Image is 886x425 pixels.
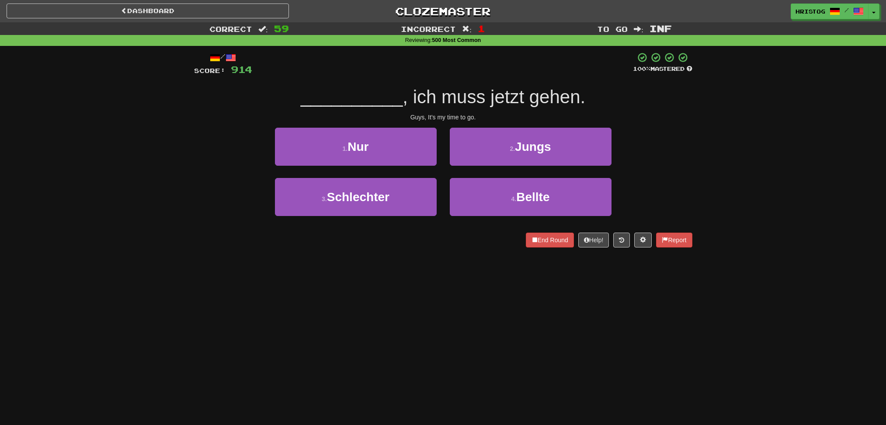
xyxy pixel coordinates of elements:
span: 914 [231,64,252,75]
button: 2.Jungs [450,128,612,166]
span: To go [597,24,628,33]
span: , ich muss jetzt gehen. [403,87,585,107]
span: Jungs [515,140,551,153]
span: / [844,7,849,13]
span: Inf [650,23,672,34]
small: 2 . [510,145,515,152]
button: Help! [578,233,609,247]
span: Correct [209,24,252,33]
span: Incorrect [401,24,456,33]
button: End Round [526,233,574,247]
span: 100 % [633,65,650,72]
span: 1 [478,23,485,34]
a: HristoG / [791,3,869,19]
a: Clozemaster [302,3,584,19]
div: Mastered [633,65,692,73]
small: 1 . [343,145,348,152]
button: Round history (alt+y) [613,233,630,247]
button: Report [656,233,692,247]
span: Bellte [516,190,549,204]
a: Dashboard [7,3,289,18]
span: __________ [301,87,403,107]
strong: 500 Most Common [432,37,481,43]
button: 3.Schlechter [275,178,437,216]
span: Score: [194,67,226,74]
small: 4 . [511,195,517,202]
span: : [258,25,268,33]
span: Nur [347,140,368,153]
span: : [634,25,643,33]
span: : [462,25,472,33]
div: / [194,52,252,63]
span: HristoG [796,7,825,15]
span: 59 [274,23,289,34]
button: 4.Bellte [450,178,612,216]
small: 3 . [322,195,327,202]
div: Guys, It's my time to go. [194,113,692,122]
button: 1.Nur [275,128,437,166]
span: Schlechter [327,190,389,204]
